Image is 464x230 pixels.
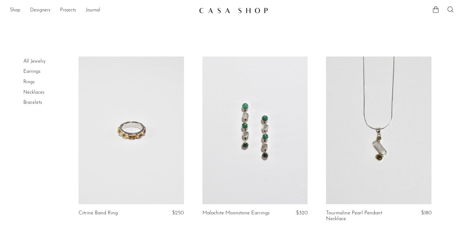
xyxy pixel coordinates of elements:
a: Tourmaline Pearl Pendant Necklace [326,210,396,222]
a: Shop [10,6,20,14]
ul: NEW HEADER MENU [10,5,194,16]
a: Earrings [23,69,40,74]
a: Bracelets [23,100,42,105]
a: Rings [23,80,35,84]
a: Projects [60,6,76,14]
span: $250 [172,210,184,216]
a: Malachite Moonstone Earrings [202,210,270,216]
a: Citrine Band Ring [79,210,118,216]
a: All Jewelry [23,59,45,64]
a: Designers [30,6,50,14]
span: $180 [421,210,431,216]
nav: Desktop navigation [10,5,194,16]
a: Journal [86,6,100,14]
span: $320 [296,210,308,216]
a: Necklaces [23,90,44,95]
